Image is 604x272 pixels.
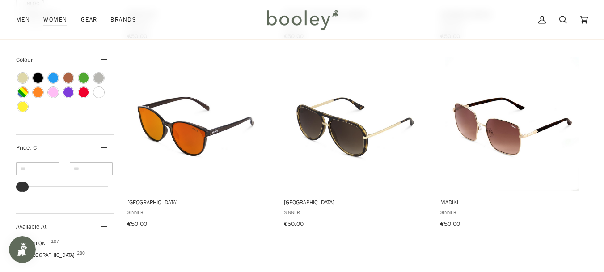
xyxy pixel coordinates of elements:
span: [GEOGRAPHIC_DATA] [284,198,428,206]
span: €50.00 [284,220,304,228]
span: Colour [16,56,40,64]
a: Madiki [439,57,586,231]
span: Athlone [16,239,51,247]
span: SINNER [127,208,272,216]
span: Colour: Red [79,87,89,97]
span: Colour: Yellow [18,102,28,112]
span: – [59,165,70,173]
span: €50.00 [127,220,147,228]
span: Colour: Brown [63,73,73,83]
span: Colour: Pink [48,87,58,97]
span: Colour: White [94,87,104,97]
img: SINNER Milan Gold Tortoise / Gold Mirror Lens - Booley Galway [289,57,423,191]
span: Brands [110,15,136,24]
span: Colour: Multicolour [18,87,28,97]
span: Madiki [440,198,585,206]
iframe: Button to open loyalty program pop-up [9,236,36,263]
span: SINNER [284,208,428,216]
span: , € [30,143,37,152]
span: [GEOGRAPHIC_DATA] [16,251,77,259]
span: Colour: Blue [48,73,58,83]
span: Colour: Black [33,73,43,83]
span: Colour: Beige [18,73,28,83]
span: [GEOGRAPHIC_DATA] [127,198,272,206]
img: SINNER Kyoto Shiny Dark Brown / Polarised SINTEC Orange Oil Lens - Booley Galway [133,57,267,191]
span: Women [43,15,67,24]
span: €50.00 [440,220,460,228]
img: SINNER Madiki Shiny Gold Metal / Gradient Brown Lens - Booley Galway [445,57,579,191]
input: Minimum value [16,162,59,175]
a: Milan [283,57,430,231]
span: SINNER [440,208,585,216]
span: Colour: Green [79,73,89,83]
a: Kyoto [126,57,273,231]
span: Men [16,15,30,24]
span: Colour: Orange [33,87,43,97]
input: Maximum value [70,162,113,175]
span: Price [16,143,37,152]
span: 280 [77,251,85,255]
span: Available At [16,222,46,231]
span: 187 [51,239,59,244]
img: Booley [263,7,341,33]
span: Gear [81,15,97,24]
span: Colour: Grey [94,73,104,83]
span: Colour: Purple [63,87,73,97]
